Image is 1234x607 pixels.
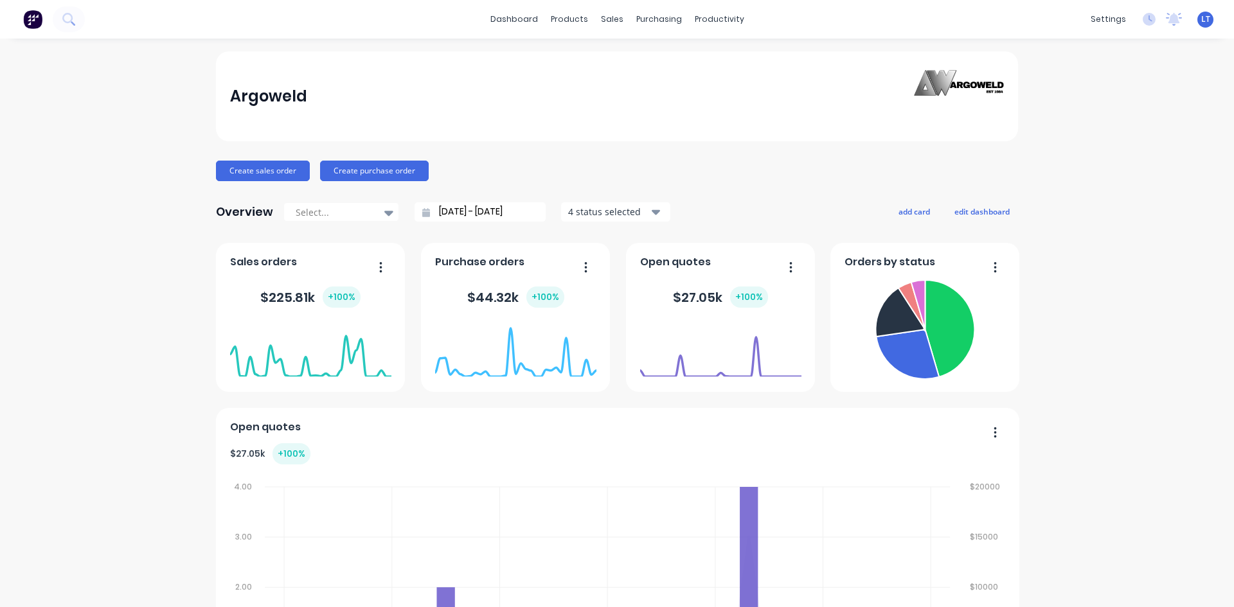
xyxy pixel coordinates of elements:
img: Argoweld [914,70,1004,123]
tspan: $20000 [970,481,1001,492]
div: Argoweld [230,84,307,109]
div: settings [1084,10,1132,29]
span: Orders by status [845,254,935,270]
div: $ 27.05k [673,286,768,308]
button: edit dashboard [946,203,1018,220]
div: productivity [688,10,751,29]
div: $ 27.05k [230,443,310,464]
button: 4 status selected [561,202,670,222]
button: Create purchase order [320,161,429,181]
span: Purchase orders [435,254,524,270]
div: sales [595,10,630,29]
button: Create sales order [216,161,310,181]
div: + 100 % [323,286,361,308]
tspan: 3.00 [235,531,252,542]
a: dashboard [484,10,544,29]
span: Sales orders [230,254,297,270]
div: + 100 % [526,286,564,308]
div: $ 44.32k [467,286,564,308]
div: + 100 % [273,443,310,464]
img: Factory [23,10,42,29]
div: $ 225.81k [260,286,361,308]
span: Open quotes [640,254,711,270]
tspan: 2.00 [235,581,252,592]
span: LT [1201,13,1210,25]
tspan: 4.00 [234,481,252,492]
div: purchasing [630,10,688,29]
div: products [544,10,595,29]
tspan: $15000 [970,531,999,542]
div: + 100 % [730,286,768,308]
div: 4 status selected [568,205,649,218]
tspan: $10000 [970,581,999,592]
button: add card [890,203,938,220]
div: Overview [216,199,273,225]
